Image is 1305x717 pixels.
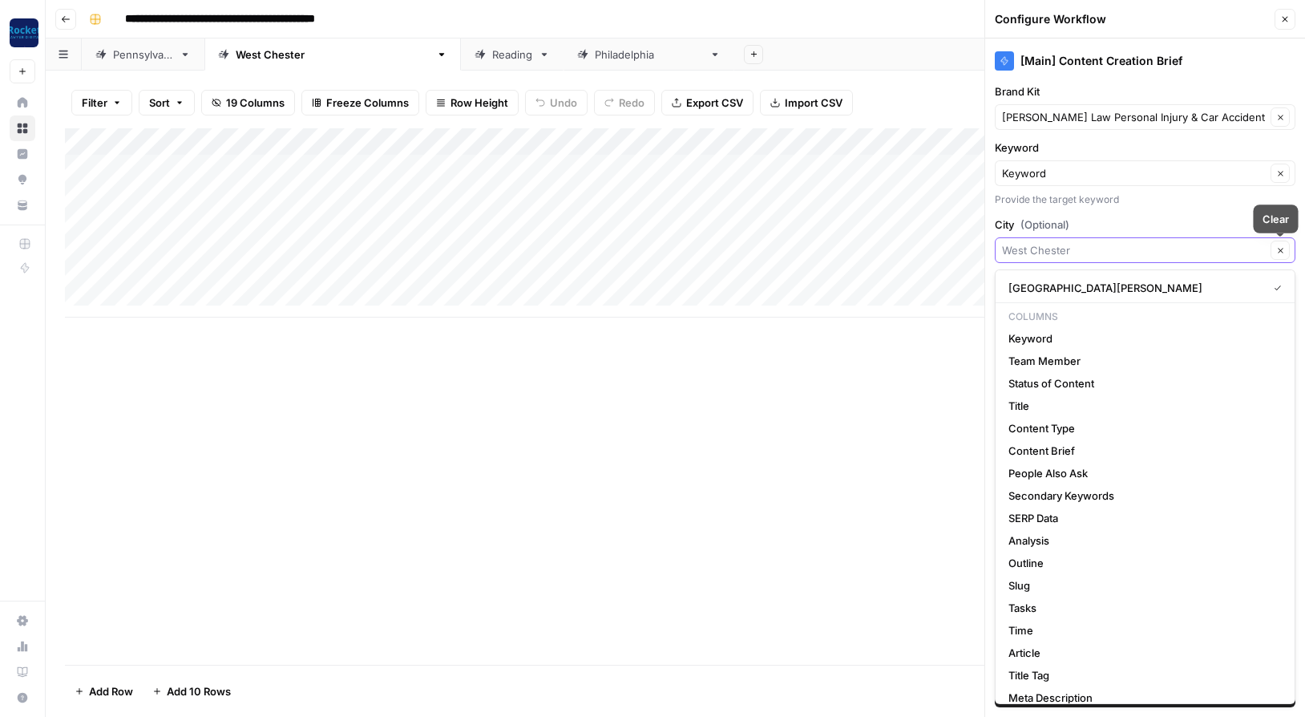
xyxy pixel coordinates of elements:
[1008,420,1275,436] span: Content Type
[204,38,461,71] a: [GEOGRAPHIC_DATA][PERSON_NAME]
[71,90,132,115] button: Filter
[995,51,1295,71] div: [Main] Content Creation Brief
[686,95,743,111] span: Export CSV
[995,140,1295,156] label: Keyword
[10,18,38,47] img: Rocket Pilots Logo
[1002,242,1266,258] input: West Chester
[1008,443,1275,459] span: Content Brief
[10,685,35,711] button: Help + Support
[226,95,285,111] span: 19 Columns
[236,47,430,63] div: [GEOGRAPHIC_DATA][PERSON_NAME]
[1008,600,1275,616] span: Tasks
[89,683,133,699] span: Add Row
[1008,488,1275,504] span: Secondary Keywords
[1008,667,1275,683] span: Title Tag
[595,47,703,63] div: [GEOGRAPHIC_DATA]
[550,95,577,111] span: Undo
[10,90,35,115] a: Home
[1008,622,1275,638] span: Time
[167,683,231,699] span: Add 10 Rows
[1008,375,1275,391] span: Status of Content
[10,608,35,634] a: Settings
[10,167,35,192] a: Opportunities
[1008,398,1275,414] span: Title
[301,90,419,115] button: Freeze Columns
[525,90,588,115] button: Undo
[995,192,1295,207] div: Provide the target keyword
[785,95,842,111] span: Import CSV
[326,95,409,111] span: Freeze Columns
[995,83,1295,99] label: Brand Kit
[1008,533,1275,549] span: Analysis
[139,90,195,115] button: Sort
[10,192,35,218] a: Your Data
[594,90,655,115] button: Redo
[149,95,170,111] span: Sort
[1008,577,1275,593] span: Slug
[426,90,519,115] button: Row Height
[10,141,35,167] a: Insights
[1002,306,1288,327] p: Columns
[661,90,754,115] button: Export CSV
[1008,465,1275,481] span: People Also Ask
[10,13,35,53] button: Workspace: Rocket Pilots
[450,95,508,111] span: Row Height
[10,659,35,685] a: Learning Hub
[143,679,240,704] button: Add 10 Rows
[65,679,143,704] button: Add Row
[113,47,173,63] div: [US_STATE]
[1008,645,1275,661] span: Article
[492,47,532,63] div: Reading
[995,217,1295,233] label: City
[82,38,204,71] a: [US_STATE]
[1020,217,1069,233] span: (Optional)
[10,634,35,659] a: Usage
[1008,510,1275,526] span: SERP Data
[201,90,295,115] button: 19 Columns
[1008,280,1261,296] span: [GEOGRAPHIC_DATA][PERSON_NAME]
[619,95,644,111] span: Redo
[10,115,35,141] a: Browse
[760,90,853,115] button: Import CSV
[1008,330,1275,346] span: Keyword
[1008,690,1275,706] span: Meta Description
[1002,165,1266,181] input: Keyword
[1008,353,1275,369] span: Team Member
[461,38,564,71] a: Reading
[1008,555,1275,571] span: Outline
[82,95,107,111] span: Filter
[1002,109,1266,125] input: Wilk Law Personal Injury & Car Accident Lawyers
[564,38,734,71] a: [GEOGRAPHIC_DATA]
